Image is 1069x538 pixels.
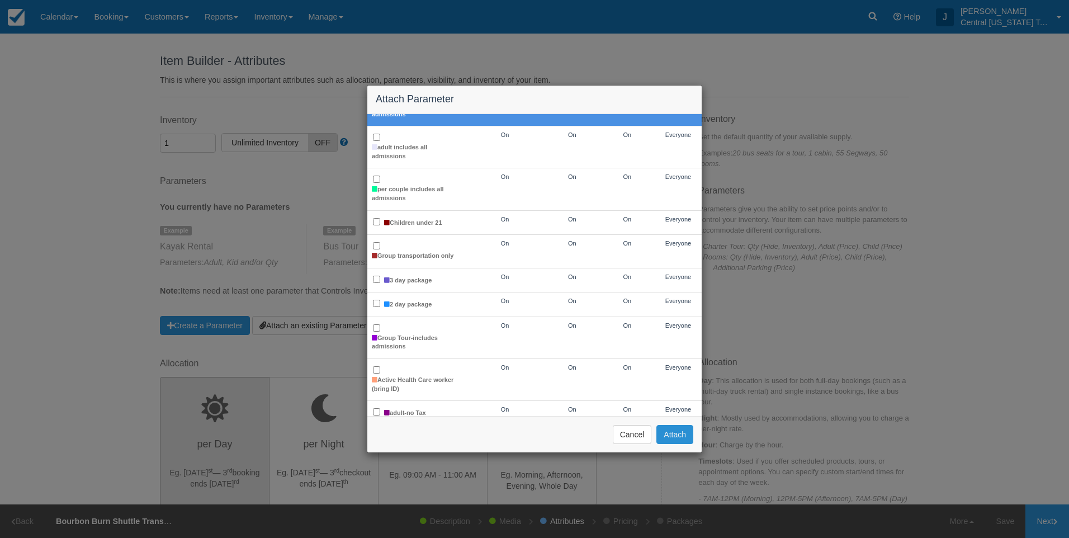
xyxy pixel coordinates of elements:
[501,173,509,180] span: On
[501,240,509,247] span: On
[501,322,509,329] span: On
[568,322,576,329] span: On
[623,240,631,247] span: On
[568,364,576,371] span: On
[568,406,576,413] span: On
[568,273,576,280] span: On
[655,235,702,268] td: Everyone
[623,364,631,371] span: On
[501,216,509,223] span: On
[655,317,702,359] td: Everyone
[623,131,631,138] span: On
[655,168,702,210] td: Everyone
[372,334,461,351] label: Group Tour-includes admissions
[655,210,702,235] td: Everyone
[501,298,509,304] span: On
[655,292,702,317] td: Everyone
[384,219,442,228] label: Children under 21
[623,173,631,180] span: On
[613,425,652,444] button: Cancel
[623,406,631,413] span: On
[384,276,432,285] label: 3 day package
[568,298,576,304] span: On
[623,273,631,280] span: On
[655,268,702,292] td: Everyone
[623,298,631,304] span: On
[656,425,693,444] button: Attach
[501,273,509,280] span: On
[384,409,426,418] label: adult-no Tax
[655,359,702,401] td: Everyone
[568,131,576,138] span: On
[372,252,453,261] label: Group transportation only
[655,126,702,168] td: Everyone
[623,322,631,329] span: On
[501,131,509,138] span: On
[501,406,509,413] span: On
[623,216,631,223] span: On
[655,401,702,425] td: Everyone
[501,364,509,371] span: On
[372,376,461,393] label: Active Health Care worker (bring ID)
[376,94,693,105] h4: Attach Parameter
[372,143,461,161] label: adult includes all admissions
[372,185,461,202] label: per couple includes all admissions
[384,300,432,309] label: 2 day package
[568,240,576,247] span: On
[568,216,576,223] span: On
[568,173,576,180] span: On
